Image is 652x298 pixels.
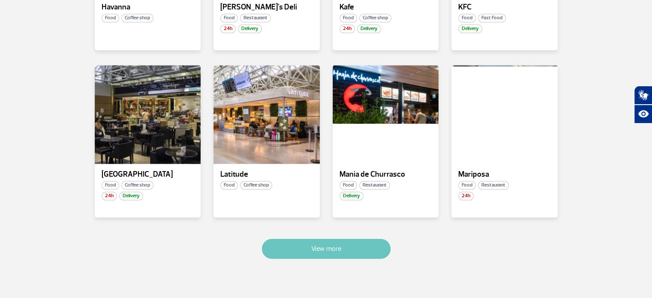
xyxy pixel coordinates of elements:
[240,181,272,190] span: Coffee shop
[220,3,313,12] p: [PERSON_NAME]'s Deli
[357,24,381,33] span: Delivery
[458,170,551,179] p: Mariposa
[262,239,391,259] button: View more
[634,105,652,123] button: Abrir recursos assistivos.
[220,170,313,179] p: Latitude
[458,3,551,12] p: KFC
[240,14,271,22] span: Restaurant
[634,86,652,105] button: Abrir tradutor de língua de sinais.
[458,192,474,200] span: 24h
[220,181,238,190] span: Food
[102,3,194,12] p: Havanna
[340,24,355,33] span: 24h
[458,181,476,190] span: Food
[340,192,364,200] span: Delivery
[238,24,262,33] span: Delivery
[121,14,153,22] span: Coffee shop
[458,24,482,33] span: Delivery
[340,3,432,12] p: Kafe
[102,170,194,179] p: [GEOGRAPHIC_DATA]
[340,14,357,22] span: Food
[102,192,117,200] span: 24h
[359,14,391,22] span: Coffee shop
[478,14,506,22] span: Fast Food
[121,181,153,190] span: Coffee shop
[220,14,238,22] span: Food
[340,181,357,190] span: Food
[634,86,652,123] div: Plugin de acessibilidade da Hand Talk.
[359,181,390,190] span: Restaurant
[220,24,236,33] span: 24h
[478,181,509,190] span: Restaurant
[458,14,476,22] span: Food
[119,192,143,200] span: Delivery
[102,181,119,190] span: Food
[102,14,119,22] span: Food
[340,170,432,179] p: Mania de Churrasco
